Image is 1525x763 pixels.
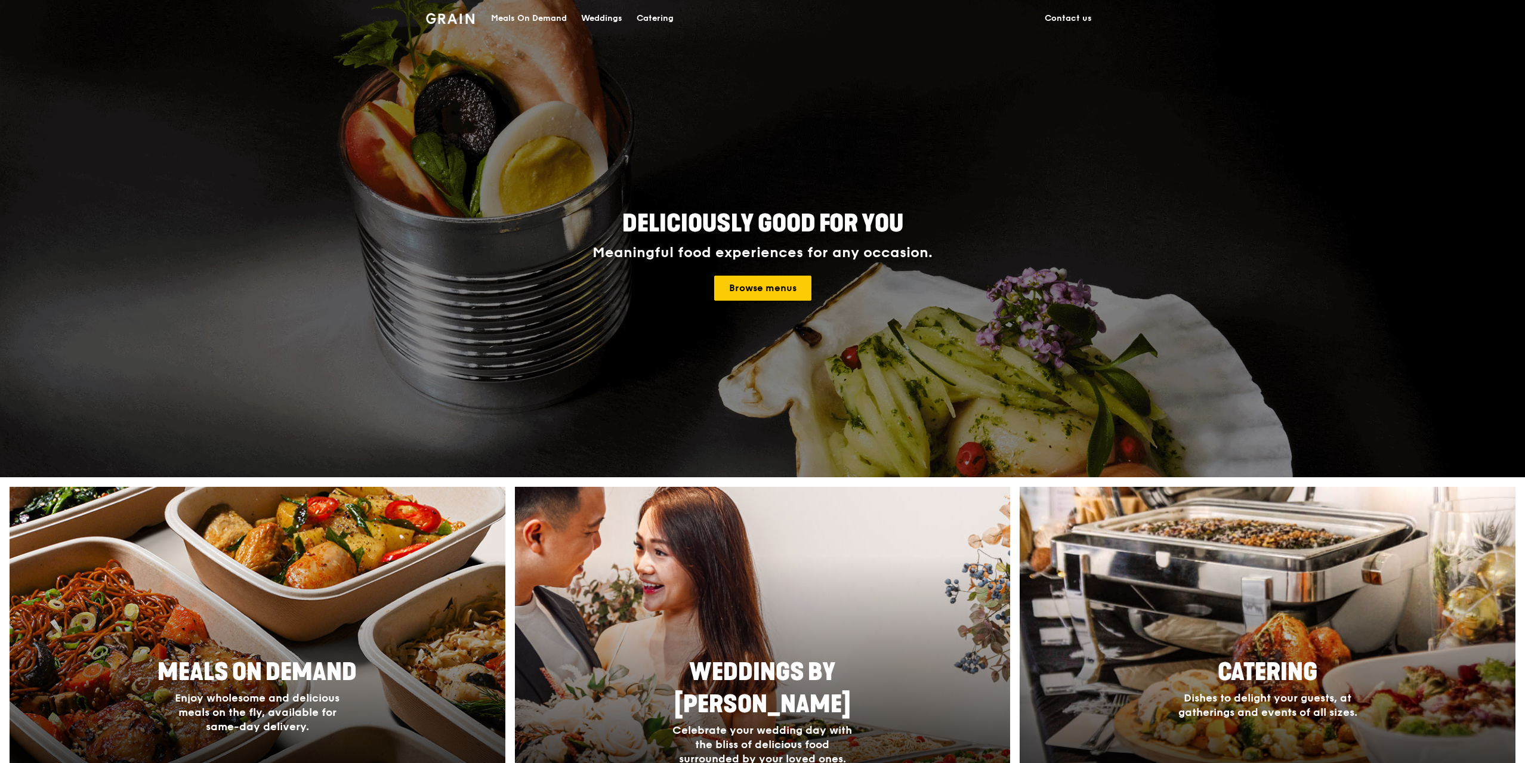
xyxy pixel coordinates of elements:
a: Catering [629,1,681,36]
span: Catering [1218,658,1317,687]
span: Deliciously good for you [622,209,903,238]
span: Weddings by [PERSON_NAME] [674,658,851,719]
div: Meaningful food experiences for any occasion. [548,245,977,261]
span: Meals On Demand [158,658,357,687]
a: Weddings [574,1,629,36]
span: Dishes to delight your guests, at gatherings and events of all sizes. [1178,691,1357,719]
div: Weddings [581,1,622,36]
div: Catering [637,1,674,36]
img: Grain [426,13,474,24]
a: Contact us [1038,1,1099,36]
span: Enjoy wholesome and delicious meals on the fly, available for same-day delivery. [175,691,339,733]
div: Meals On Demand [491,1,567,36]
a: Browse menus [714,276,811,301]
